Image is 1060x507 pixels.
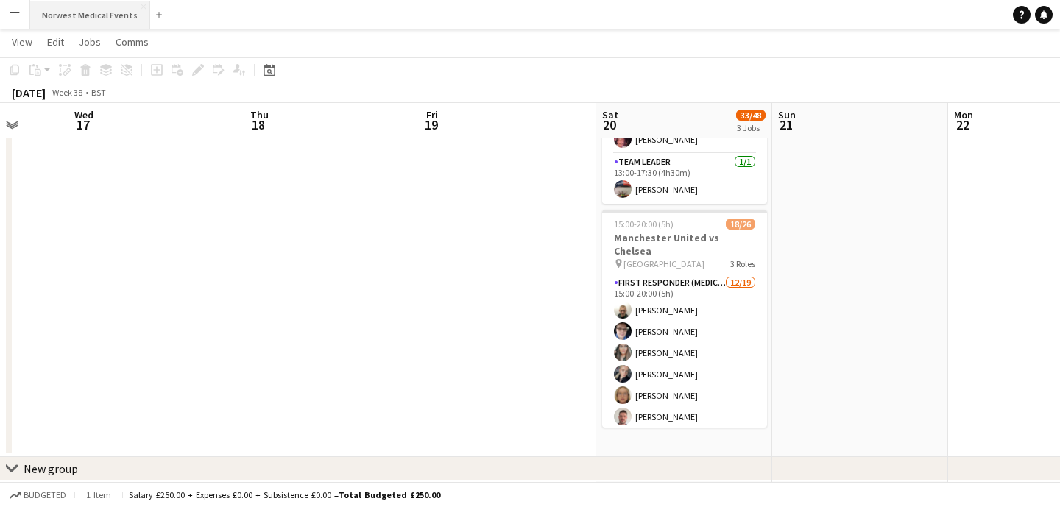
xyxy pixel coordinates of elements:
[602,231,767,258] h3: Manchester United vs Chelsea
[129,489,440,500] div: Salary £250.00 + Expenses £0.00 + Subsistence £0.00 =
[49,87,85,98] span: Week 38
[426,108,438,121] span: Fri
[116,35,149,49] span: Comms
[7,487,68,503] button: Budgeted
[730,258,755,269] span: 3 Roles
[6,32,38,52] a: View
[12,35,32,49] span: View
[47,35,64,49] span: Edit
[41,32,70,52] a: Edit
[614,219,674,230] span: 15:00-20:00 (5h)
[602,108,618,121] span: Sat
[24,461,78,476] div: New group
[602,154,767,204] app-card-role: Team Leader1/113:00-17:30 (4h30m)[PERSON_NAME]
[30,1,150,29] button: Norwest Medical Events
[91,87,106,98] div: BST
[424,116,438,133] span: 19
[623,258,704,269] span: [GEOGRAPHIC_DATA]
[737,122,765,133] div: 3 Jobs
[736,110,766,121] span: 33/48
[73,32,107,52] a: Jobs
[250,108,269,121] span: Thu
[602,210,767,428] app-job-card: 15:00-20:00 (5h)18/26Manchester United vs Chelsea [GEOGRAPHIC_DATA]3 RolesFirst Responder (Medica...
[600,116,618,133] span: 20
[248,116,269,133] span: 18
[74,108,93,121] span: Wed
[79,35,101,49] span: Jobs
[339,489,440,500] span: Total Budgeted £250.00
[24,490,66,500] span: Budgeted
[778,108,796,121] span: Sun
[776,116,796,133] span: 21
[12,85,46,100] div: [DATE]
[110,32,155,52] a: Comms
[726,219,755,230] span: 18/26
[72,116,93,133] span: 17
[952,116,973,133] span: 22
[954,108,973,121] span: Mon
[81,489,116,500] span: 1 item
